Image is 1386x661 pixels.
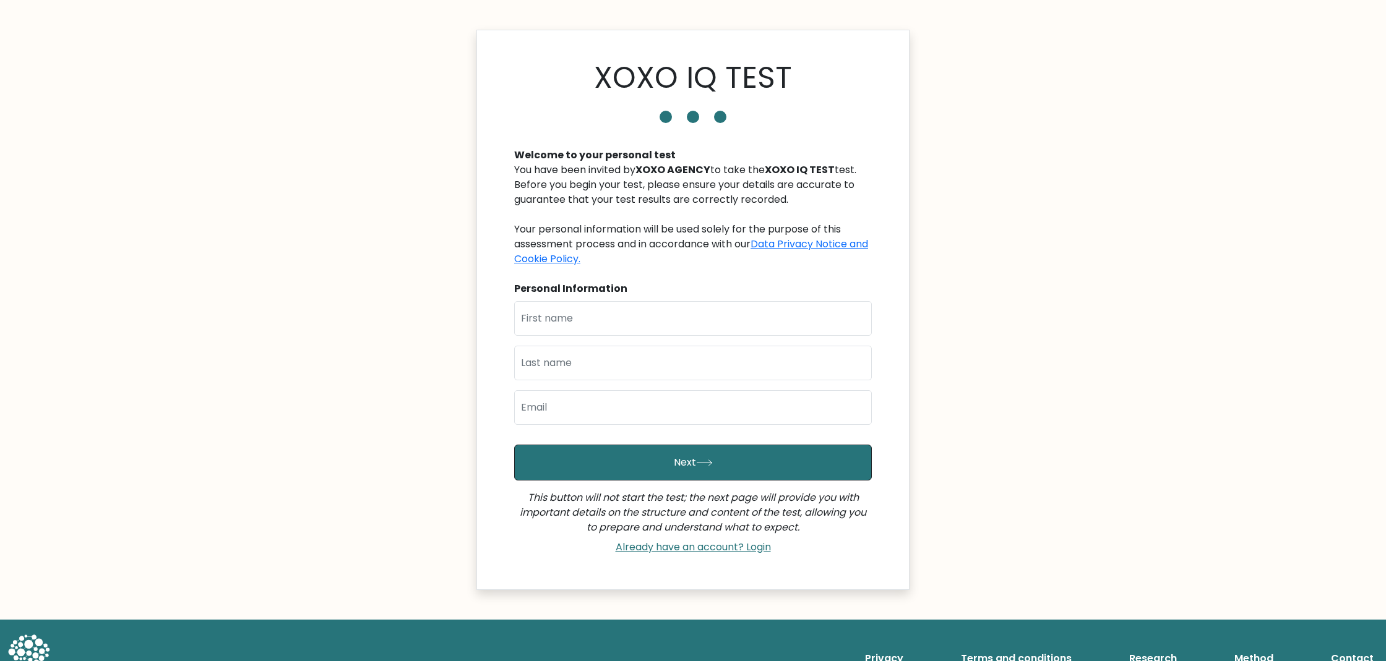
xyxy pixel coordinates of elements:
div: Welcome to your personal test [514,148,872,163]
button: Next [514,445,872,480]
input: First name [514,301,872,336]
a: Data Privacy Notice and Cookie Policy. [514,237,868,266]
h1: XOXO IQ TEST [594,60,792,96]
input: Last name [514,346,872,380]
div: You have been invited by to take the test. Before you begin your test, please ensure your details... [514,163,872,267]
input: Email [514,390,872,425]
div: Personal Information [514,281,872,296]
b: XOXO IQ TEST [765,163,835,177]
a: Already have an account? Login [611,540,776,554]
i: This button will not start the test; the next page will provide you with important details on the... [520,490,866,534]
b: XOXO AGENCY [635,163,710,177]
